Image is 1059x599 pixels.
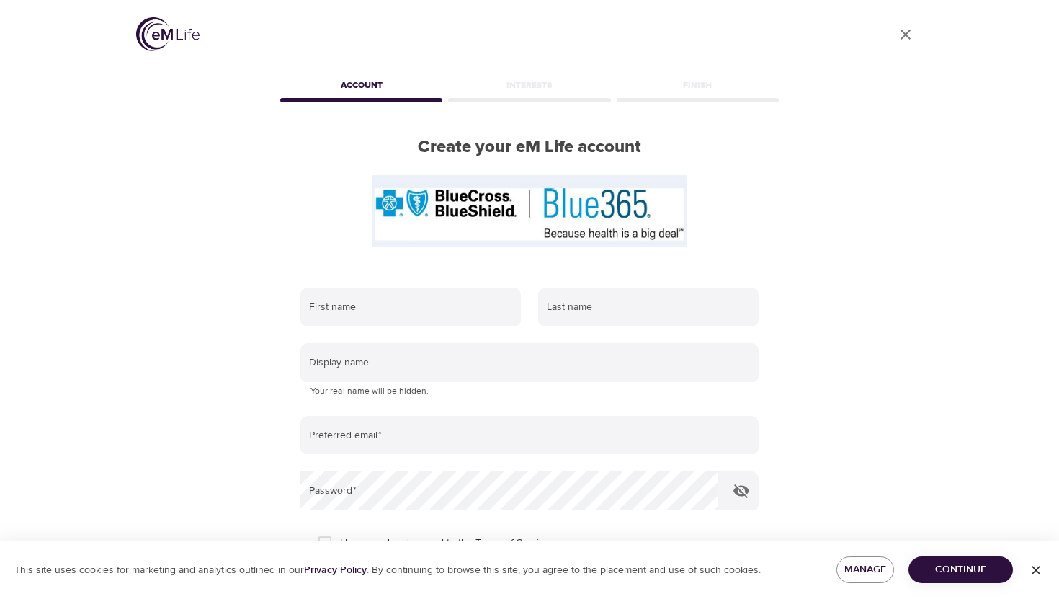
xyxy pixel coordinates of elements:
[277,137,782,158] h2: Create your eM Life account
[848,561,882,579] span: Manage
[310,384,749,399] p: Your real name will be hidden.
[908,556,1013,583] button: Continue
[136,17,200,51] img: logo
[836,556,894,583] button: Manage
[372,175,687,247] img: Blue365%20logo.JPG
[475,536,550,551] a: Terms of Service
[888,17,923,52] a: close
[340,536,550,551] span: I have read and agreed to the
[920,561,1001,579] span: Continue
[304,564,367,577] a: Privacy Policy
